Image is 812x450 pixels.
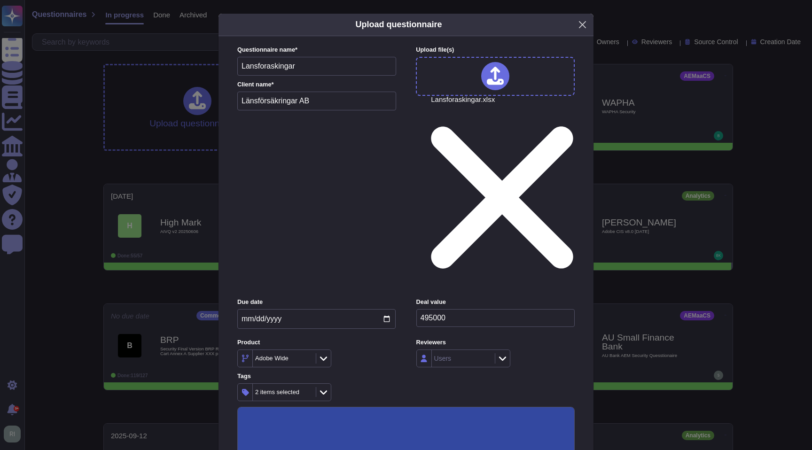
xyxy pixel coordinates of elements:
label: Deal value [416,299,575,305]
span: Upload file (s) [416,46,454,53]
input: Enter questionnaire name [237,57,396,76]
label: Client name [237,82,396,88]
span: Lansforaskingar.xlsx [431,96,573,292]
label: Tags [237,373,396,380]
div: 2 items selected [255,389,299,395]
input: Due date [237,309,396,329]
input: Enter the amount [416,309,575,327]
div: Adobe Wide [255,355,289,361]
div: Users [434,355,452,362]
label: Questionnaire name [237,47,396,53]
label: Due date [237,299,396,305]
input: Enter company name of the client [237,92,396,110]
button: Close [575,17,590,32]
label: Reviewers [416,340,575,346]
h5: Upload questionnaire [355,18,442,31]
label: Product [237,340,396,346]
